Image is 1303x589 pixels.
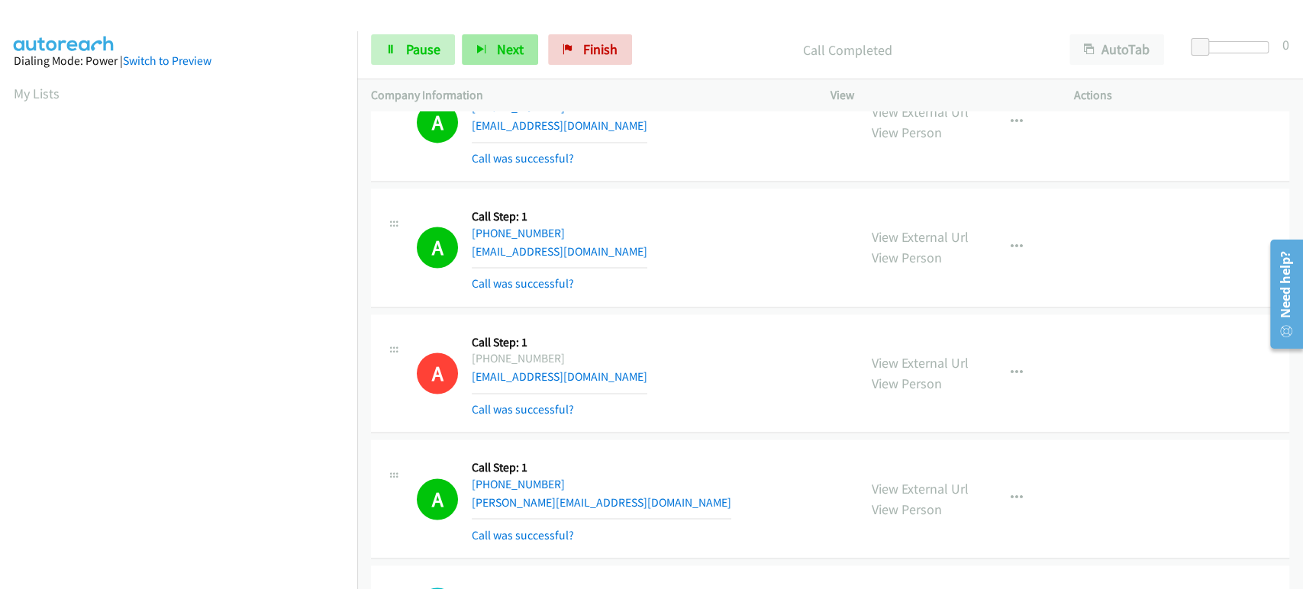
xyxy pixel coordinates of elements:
h1: A [417,101,458,143]
a: Call was successful? [472,527,574,542]
span: Finish [583,40,618,58]
button: AutoTab [1069,34,1164,65]
a: View External Url [872,103,969,121]
span: Pause [406,40,440,58]
h5: Call Step: 1 [472,335,647,350]
div: 0 [1282,34,1289,55]
a: [EMAIL_ADDRESS][DOMAIN_NAME] [472,244,647,259]
a: Call was successful? [472,276,574,291]
a: View Person [872,500,942,518]
div: Delay between calls (in seconds) [1198,41,1269,53]
h1: A [417,352,458,394]
a: View Person [872,249,942,266]
a: View Person [872,375,942,392]
p: Call Completed [653,40,1042,60]
button: Next [462,34,538,65]
p: Actions [1073,86,1289,105]
h5: Call Step: 1 [472,460,731,475]
a: [EMAIL_ADDRESS][DOMAIN_NAME] [472,118,647,133]
a: [PHONE_NUMBER] [472,477,565,491]
a: View External Url [872,480,969,497]
a: Call was successful? [472,151,574,166]
a: View Person [872,124,942,141]
a: Pause [371,34,455,65]
a: [EMAIL_ADDRESS][DOMAIN_NAME] [472,369,647,384]
h1: A [417,227,458,268]
div: [PHONE_NUMBER] [472,349,647,368]
h1: A [417,478,458,520]
a: Call was successful? [472,402,574,417]
iframe: Resource Center [1259,233,1303,355]
a: Switch to Preview [123,53,211,68]
p: Company Information [371,86,803,105]
a: View External Url [872,228,969,246]
p: View [831,86,1047,105]
a: Finish [548,34,632,65]
a: My Lists [14,85,60,102]
a: [PERSON_NAME][EMAIL_ADDRESS][DOMAIN_NAME] [472,495,731,510]
a: [PHONE_NUMBER] [472,226,565,240]
a: View External Url [872,354,969,372]
h5: Call Step: 1 [472,209,647,224]
div: Dialing Mode: Power | [14,52,343,70]
span: Next [497,40,524,58]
